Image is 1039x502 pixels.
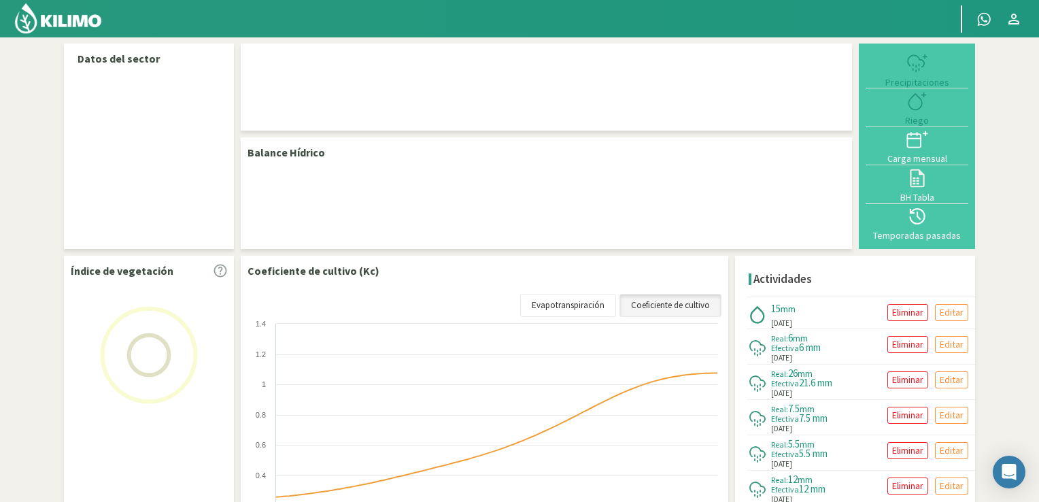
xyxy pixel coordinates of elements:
span: [DATE] [771,318,792,329]
button: Carga mensual [866,127,968,165]
div: Temporadas pasadas [870,231,964,240]
span: Real: [771,404,788,414]
span: Efectiva [771,343,799,353]
p: Editar [940,337,964,352]
text: 0.8 [256,411,266,419]
span: 7.5 [788,402,800,415]
span: mm [793,332,808,344]
p: Eliminar [892,407,923,423]
text: 1.2 [256,350,266,358]
p: Editar [940,478,964,494]
span: 21.6 mm [799,376,832,389]
button: Editar [935,371,968,388]
span: 6 [788,331,793,344]
span: mm [800,403,815,415]
span: Real: [771,439,788,450]
span: 12 [788,473,798,486]
span: [DATE] [771,388,792,399]
p: Eliminar [892,372,923,388]
button: Eliminar [887,304,928,321]
text: 1.4 [256,320,266,328]
h4: Actividades [753,273,812,286]
button: Eliminar [887,407,928,424]
text: 1 [262,380,266,388]
span: [DATE] [771,423,792,435]
div: Carga mensual [870,154,964,163]
text: 0.6 [256,441,266,449]
span: 26 [788,367,798,380]
button: Eliminar [887,478,928,495]
span: mm [798,473,813,486]
div: Riego [870,116,964,125]
p: Datos del sector [78,50,220,67]
p: Índice de vegetación [71,263,173,279]
span: [DATE] [771,458,792,470]
a: Evapotranspiración [520,294,616,317]
a: Coeficiente de cultivo [619,294,721,317]
p: Eliminar [892,305,923,320]
div: BH Tabla [870,193,964,202]
p: Editar [940,407,964,423]
span: Real: [771,333,788,344]
button: Precipitaciones [866,50,968,88]
span: Efectiva [771,484,799,495]
span: 7.5 mm [799,412,828,424]
button: Editar [935,478,968,495]
button: Editar [935,442,968,459]
span: 15 [771,302,781,315]
span: mm [781,303,796,315]
img: Loading... [81,287,217,423]
span: [DATE] [771,352,792,364]
span: mm [800,438,815,450]
div: Precipitaciones [870,78,964,87]
button: Riego [866,88,968,127]
p: Coeficiente de cultivo (Kc) [248,263,379,279]
button: Eliminar [887,371,928,388]
button: Editar [935,336,968,353]
span: Efectiva [771,414,799,424]
span: Real: [771,369,788,379]
p: Editar [940,372,964,388]
p: Editar [940,443,964,458]
span: Efectiva [771,449,799,459]
p: Eliminar [892,337,923,352]
p: Eliminar [892,478,923,494]
span: 6 mm [799,341,821,354]
text: 0.4 [256,471,266,480]
p: Eliminar [892,443,923,458]
button: Temporadas pasadas [866,204,968,242]
div: Open Intercom Messenger [993,456,1025,488]
span: 5.5 mm [799,447,828,460]
span: Real: [771,475,788,485]
button: BH Tabla [866,165,968,203]
span: 12 mm [799,482,825,495]
button: Eliminar [887,336,928,353]
span: 5.5 [788,437,800,450]
p: Editar [940,305,964,320]
span: Efectiva [771,378,799,388]
p: Balance Hídrico [248,144,325,161]
img: Kilimo [14,2,103,35]
span: mm [798,367,813,380]
button: Editar [935,304,968,321]
button: Eliminar [887,442,928,459]
button: Editar [935,407,968,424]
